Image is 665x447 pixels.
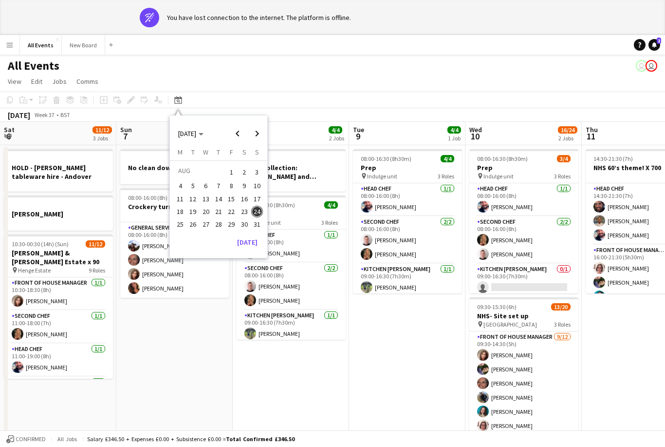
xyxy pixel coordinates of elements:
[657,38,661,44] span: 2
[448,135,461,142] div: 1 Job
[251,164,263,179] button: 03-08-2025
[238,179,250,192] button: 09-08-2025
[212,218,225,231] button: 28-08-2025
[251,193,263,205] button: 17-08-2025
[119,131,132,142] span: 7
[469,163,578,172] h3: Prep
[251,218,263,230] span: 31
[593,155,633,162] span: 14:30-21:30 (7h)
[18,267,51,274] span: Henge Estate
[20,36,62,55] button: All Events
[247,124,267,143] button: Next month
[557,155,571,162] span: 3/4
[238,218,250,231] button: 30-08-2025
[441,155,454,162] span: 4/4
[251,218,263,231] button: 31-08-2025
[174,206,186,217] span: 18
[469,149,578,293] app-job-card: 08:00-16:30 (8h30m)3/4Prep Indulge unit3 RolesHead Chef1/108:00-16:00 (8h)[PERSON_NAME]Second Che...
[648,39,660,51] a: 2
[213,193,224,205] span: 14
[213,206,224,217] span: 21
[251,193,263,205] span: 17
[225,193,237,205] span: 15
[551,303,571,311] span: 13/20
[636,60,647,72] app-user-avatar: Sarah Chapman
[351,131,364,142] span: 9
[225,165,237,179] span: 1
[251,179,263,192] button: 10-08-2025
[244,201,295,209] span: 08:00-16:30 (8h30m)
[237,230,346,263] app-card-role: Head Chef1/108:00-16:00 (8h)[PERSON_NAME]
[4,311,113,344] app-card-role: Second Chef1/111:00-18:00 (7h)[PERSON_NAME]
[353,183,462,216] app-card-role: Head Chef1/108:00-16:00 (8h)[PERSON_NAME]
[233,234,261,250] button: [DATE]
[237,210,346,218] h3: Prep
[469,311,578,320] h3: NHS- Site set up
[200,193,212,205] button: 13-08-2025
[200,218,212,230] span: 27
[213,218,224,230] span: 28
[239,193,250,205] span: 16
[4,163,113,181] h3: HOLD - [PERSON_NAME] tableware hire - Andover
[239,206,250,217] span: 23
[200,218,212,231] button: 27-08-2025
[120,149,229,184] div: No clean down
[225,218,238,231] button: 29-08-2025
[167,13,351,22] div: You have lost connection to the internet. The platform is offline.
[239,218,250,230] span: 30
[55,435,79,443] span: All jobs
[128,194,167,201] span: 08:00-16:00 (8h)
[186,179,199,192] button: 05-08-2025
[353,149,462,293] app-job-card: 08:00-16:30 (8h30m)4/4Prep Indulge unit3 RolesHead Chef1/108:00-16:00 (8h)[PERSON_NAME]Second Che...
[242,148,246,156] span: S
[200,193,212,205] span: 13
[4,149,113,192] app-job-card: HOLD - [PERSON_NAME] tableware hire - Andover
[120,222,229,298] app-card-role: General service member4/408:00-16:00 (8h)[PERSON_NAME][PERSON_NAME][PERSON_NAME][PERSON_NAME]
[76,77,98,86] span: Comms
[86,240,105,248] span: 11/12
[238,164,250,179] button: 02-08-2025
[212,205,225,218] button: 21-08-2025
[60,111,70,118] div: BST
[186,193,199,205] button: 12-08-2025
[237,195,346,340] div: 08:00-16:30 (8h30m)4/4Prep Indulge unit3 RolesHead Chef1/108:00-16:00 (8h)[PERSON_NAME]Second Che...
[2,131,15,142] span: 6
[226,435,295,443] span: Total Confirmed £346.50
[329,135,344,142] div: 2 Jobs
[217,148,220,156] span: T
[225,218,237,230] span: 29
[554,321,571,328] span: 3 Roles
[5,434,47,445] button: Confirmed
[174,218,186,231] button: 25-08-2025
[251,165,263,179] span: 3
[120,202,229,211] h3: Crockery turn around
[16,436,46,443] span: Confirmed
[438,173,454,180] span: 3 Roles
[237,310,346,343] app-card-role: Kitchen [PERSON_NAME]1/109:00-16:30 (7h30m)[PERSON_NAME]
[469,125,482,134] span: Wed
[4,377,113,410] app-card-role: Wedding Coordinator1/1
[174,193,186,205] span: 11
[48,75,71,88] a: Jobs
[213,180,224,192] span: 7
[230,148,233,156] span: F
[255,148,259,156] span: S
[554,173,571,180] span: 3 Roles
[225,206,237,217] span: 22
[89,267,105,274] span: 9 Roles
[321,219,338,226] span: 3 Roles
[187,206,199,217] span: 19
[4,195,113,231] div: [PERSON_NAME]
[469,264,578,297] app-card-role: Kitchen [PERSON_NAME]0/109:00-16:30 (7h30m)
[353,163,462,172] h3: Prep
[469,297,578,442] app-job-card: 09:30-15:30 (6h)13/20NHS- Site set up [GEOGRAPHIC_DATA]3 RolesFront of House Manager9/1209:30-14:...
[187,193,199,205] span: 12
[353,264,462,297] app-card-role: Kitchen [PERSON_NAME]1/109:00-16:30 (7h30m)[PERSON_NAME]
[558,135,577,142] div: 2 Jobs
[4,344,113,377] app-card-role: Head Chef1/111:00-19:00 (8h)[PERSON_NAME]
[469,216,578,264] app-card-role: Second Chef2/208:00-16:00 (8h)[PERSON_NAME][PERSON_NAME]
[52,77,67,86] span: Jobs
[31,77,42,86] span: Edit
[120,188,229,298] app-job-card: 08:00-16:00 (8h)4/4Crockery turn around1 RoleGeneral service member4/408:00-16:00 (8h)[PERSON_NAM...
